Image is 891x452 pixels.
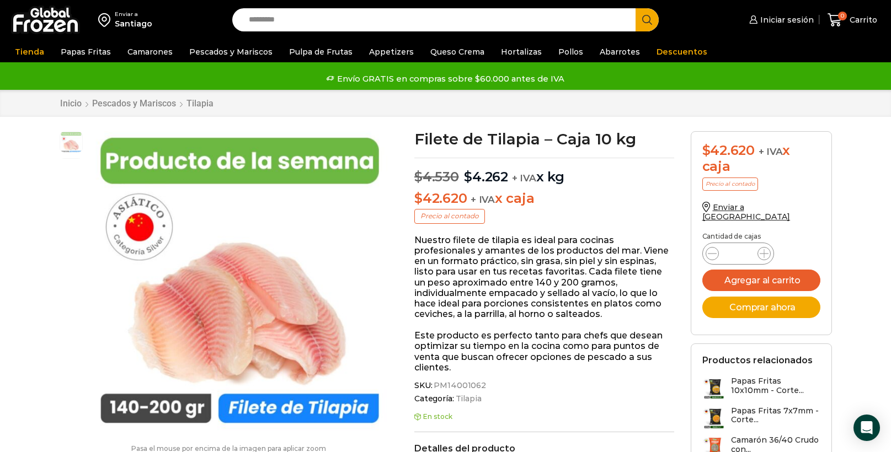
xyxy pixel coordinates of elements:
a: Appetizers [364,41,419,62]
a: Queso Crema [425,41,490,62]
a: Tienda [9,41,50,62]
a: Tilapia [454,394,482,403]
a: Tilapia [186,98,214,109]
p: x kg [414,158,674,185]
a: Inicio [60,98,82,109]
div: 1 / 4 [88,131,391,434]
a: Pulpa de Frutas [284,41,358,62]
span: SKU: [414,381,674,390]
button: Comprar ahora [702,297,820,318]
p: Nuestro filete de tilapia es ideal para cocinas profesionales y amantes de los productos del mar.... [414,235,674,320]
a: Descuentos [651,41,713,62]
button: Agregar al carrito [702,270,820,291]
p: x caja [414,191,674,207]
h2: Productos relacionados [702,355,813,365]
bdi: 42.620 [414,190,467,206]
a: Enviar a [GEOGRAPHIC_DATA] [702,202,791,222]
div: Santiago [115,18,152,29]
bdi: 4.530 [414,169,459,185]
a: Papas Fritas [55,41,116,62]
img: pdls tilapila [88,131,391,434]
span: $ [414,169,423,185]
p: Este producto es perfecto tanto para chefs que desean optimizar su tiempo en la cocina como para ... [414,330,674,373]
span: Categoría: [414,394,674,403]
button: Search button [636,8,659,31]
a: Iniciar sesión [746,9,814,31]
bdi: 42.620 [702,142,755,158]
h3: Papas Fritas 7x7mm - Corte... [731,406,820,425]
a: Abarrotes [594,41,645,62]
span: pdls tilapila [60,132,82,154]
div: x caja [702,143,820,175]
span: $ [414,190,423,206]
span: PM14001062 [432,381,486,390]
a: Papas Fritas 10x10mm - Corte... [702,376,820,400]
p: Cantidad de cajas [702,233,820,240]
p: En stock [414,413,674,421]
bdi: 4.262 [464,169,508,185]
span: 0 [838,12,847,20]
h3: Papas Fritas 10x10mm - Corte... [731,376,820,395]
span: Iniciar sesión [757,14,814,25]
img: address-field-icon.svg [98,10,115,29]
p: Precio al contado [702,177,758,191]
p: Precio al contado [414,209,485,223]
span: $ [464,169,472,185]
div: Enviar a [115,10,152,18]
input: Product quantity [728,246,749,261]
a: Pescados y Mariscos [92,98,177,109]
a: Pollos [553,41,589,62]
a: Hortalizas [495,41,547,62]
div: Open Intercom Messenger [853,415,880,441]
span: + IVA [471,194,495,205]
h1: Filete de Tilapia – Caja 10 kg [414,131,674,147]
a: Pescados y Mariscos [184,41,278,62]
span: $ [702,142,711,158]
a: 0 Carrito [825,7,880,33]
span: + IVA [512,173,536,184]
a: Camarones [122,41,178,62]
span: + IVA [759,146,783,157]
a: Papas Fritas 7x7mm - Corte... [702,406,820,430]
span: Carrito [847,14,877,25]
nav: Breadcrumb [60,98,214,109]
